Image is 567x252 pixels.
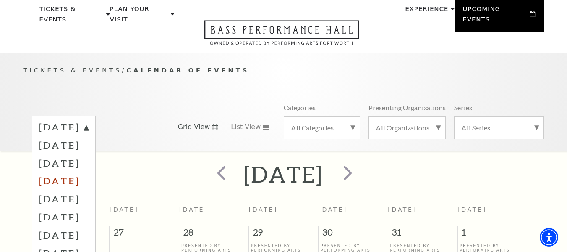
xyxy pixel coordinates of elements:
label: [DATE] [39,136,89,154]
span: [DATE] [388,206,417,213]
span: 31 [388,226,457,243]
label: All Categories [291,123,353,132]
div: Accessibility Menu [540,228,558,247]
label: [DATE] [39,154,89,172]
label: [DATE] [39,121,89,136]
span: [DATE] [179,206,209,213]
p: Categories [284,103,316,112]
span: 1 [458,226,527,243]
label: [DATE] [39,190,89,208]
p: Series [454,103,472,112]
h2: [DATE] [244,161,323,188]
span: [DATE] [457,206,487,213]
span: [DATE] [110,206,139,213]
span: Grid View [178,122,210,132]
p: / [24,65,544,76]
p: Plan Your Visit [110,4,169,29]
label: [DATE] [39,208,89,226]
p: Upcoming Events [463,4,528,29]
span: 27 [110,226,179,243]
p: Presenting Organizations [368,103,446,112]
label: All Organizations [376,123,439,132]
label: [DATE] [39,226,89,244]
p: Tickets & Events [39,4,105,29]
p: Experience [405,4,448,19]
button: next [331,159,362,189]
span: 30 [319,226,388,243]
a: Open this option [174,20,389,53]
span: 28 [179,226,248,243]
button: prev [205,159,236,189]
span: Calendar of Events [126,66,249,74]
span: 29 [249,226,318,243]
span: [DATE] [249,206,278,213]
label: All Series [461,123,537,132]
label: [DATE] [39,172,89,190]
span: List View [231,122,261,132]
span: [DATE] [318,206,348,213]
span: Tickets & Events [24,66,122,74]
